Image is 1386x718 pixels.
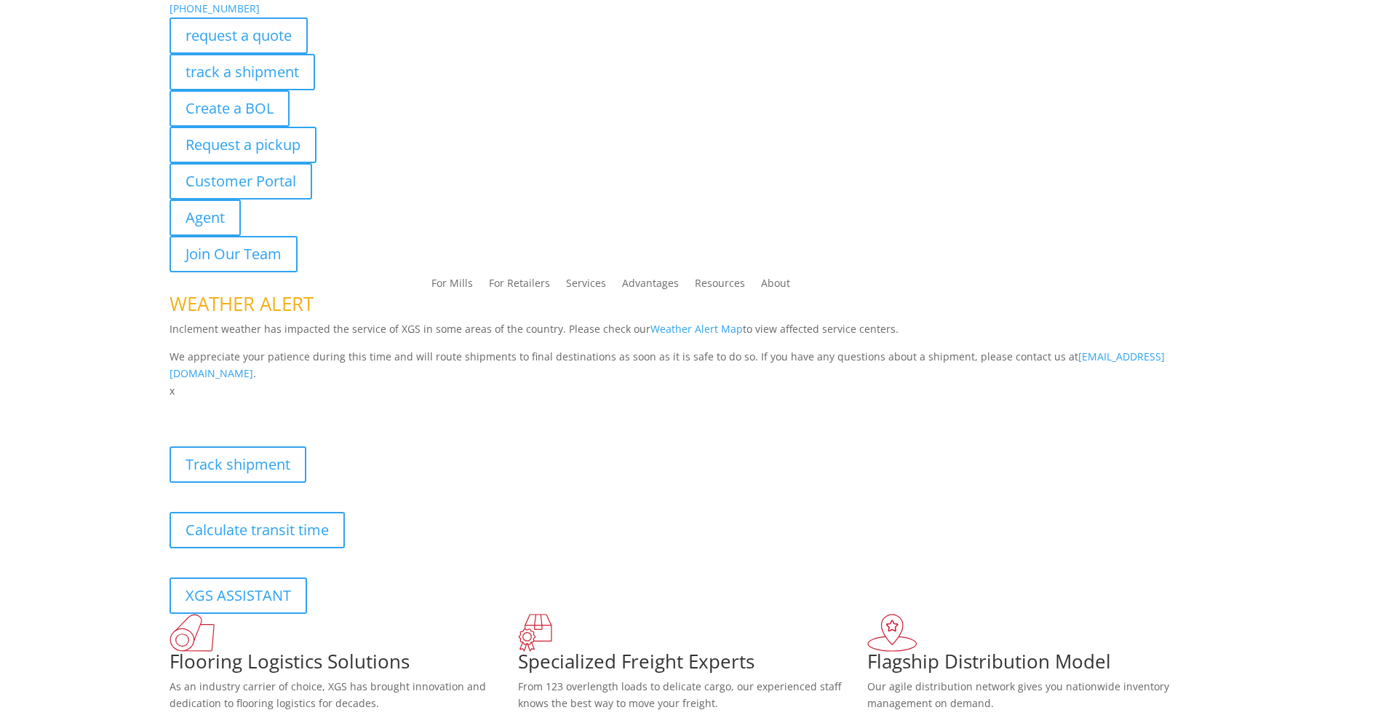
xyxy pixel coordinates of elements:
a: Join Our Team [170,236,298,272]
a: For Retailers [489,278,550,294]
span: As an industry carrier of choice, XGS has brought innovation and dedication to flooring logistics... [170,679,486,711]
a: Request a pickup [170,127,316,163]
span: WEATHER ALERT [170,291,314,317]
b: Visibility, transparency, and control for your entire supply chain. [170,402,494,416]
a: Calculate transit time [170,512,345,548]
p: We appreciate your patience during this time and will route shipments to final destinations as so... [170,348,1217,383]
a: Services [566,278,606,294]
a: Agent [170,200,241,236]
a: [PHONE_NUMBER] [170,1,260,15]
a: XGS ASSISTANT [170,577,307,614]
a: track a shipment [170,54,315,90]
a: Weather Alert Map [650,322,743,336]
a: Resources [695,278,745,294]
a: Customer Portal [170,163,312,200]
img: xgs-icon-total-supply-chain-intelligence-red [170,614,215,652]
h1: Flagship Distribution Model [867,652,1216,678]
h1: Flooring Logistics Solutions [170,652,519,678]
img: xgs-icon-flagship-distribution-model-red [867,614,917,652]
a: Advantages [622,278,679,294]
p: Inclement weather has impacted the service of XGS in some areas of the country. Please check our ... [170,320,1217,348]
p: x [170,382,1217,400]
a: Create a BOL [170,90,290,127]
h1: Specialized Freight Experts [518,652,867,678]
img: xgs-icon-focused-on-flooring-red [518,614,552,652]
a: About [761,278,790,294]
span: Our agile distribution network gives you nationwide inventory management on demand. [867,679,1169,711]
a: Track shipment [170,446,306,483]
a: For Mills [431,278,473,294]
a: request a quote [170,17,308,54]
